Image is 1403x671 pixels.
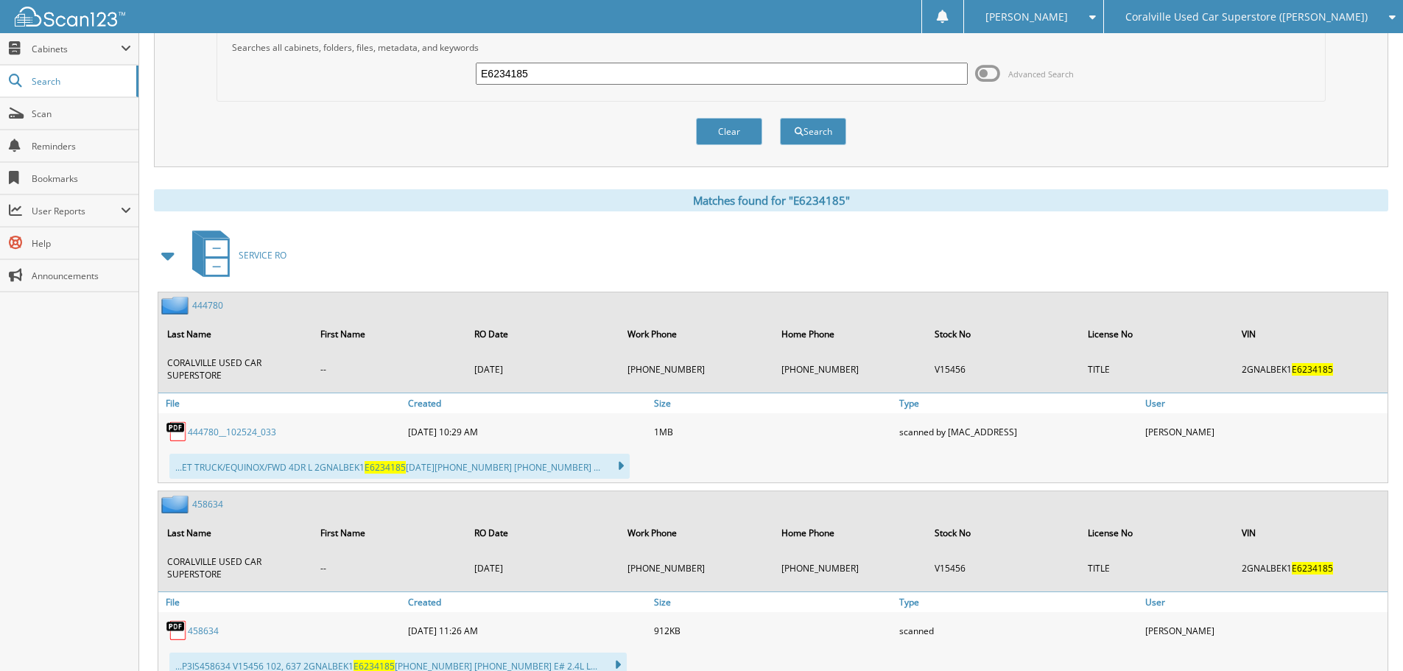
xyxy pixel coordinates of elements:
div: 1MB [650,417,896,446]
span: E6234185 [1292,363,1333,376]
td: [PHONE_NUMBER] [774,549,926,586]
iframe: Chat Widget [1329,600,1403,671]
a: Type [896,592,1142,612]
th: Stock No [927,319,1079,349]
span: Coralville Used Car Superstore ([PERSON_NAME]) [1125,13,1368,21]
th: License No [1080,319,1232,349]
span: Scan [32,108,131,120]
th: VIN [1234,518,1386,548]
th: License No [1080,518,1232,548]
span: Search [32,75,129,88]
span: SERVICE RO [239,249,286,261]
td: [PHONE_NUMBER] [620,351,772,387]
span: Bookmarks [32,172,131,185]
td: CORALVILLE USED CAR SUPERSTORE [160,351,312,387]
th: Work Phone [620,518,772,548]
th: Home Phone [774,518,926,548]
span: [PERSON_NAME] [985,13,1068,21]
button: Clear [696,118,762,145]
th: Last Name [160,319,312,349]
img: PDF.png [166,619,188,642]
img: folder2.png [161,296,192,315]
a: Size [650,592,896,612]
a: 444780__102524_033 [188,426,276,438]
td: [DATE] [467,351,619,387]
a: 458634 [188,625,219,637]
th: RO Date [467,319,619,349]
span: Announcements [32,270,131,282]
td: V15456 [927,351,1079,387]
a: User [1142,592,1388,612]
img: PDF.png [166,421,188,443]
a: SERVICE RO [183,226,286,284]
div: scanned [896,616,1142,645]
a: 458634 [192,498,223,510]
span: User Reports [32,205,121,217]
th: VIN [1234,319,1386,349]
a: 444780 [192,299,223,312]
img: scan123-logo-white.svg [15,7,125,27]
div: 912KB [650,616,896,645]
th: First Name [313,518,465,548]
span: E6234185 [1292,562,1333,575]
span: E6234185 [365,461,406,474]
div: Matches found for "E6234185" [154,189,1388,211]
td: CORALVILLE USED CAR SUPERSTORE [160,549,312,586]
div: scanned by [MAC_ADDRESS] [896,417,1142,446]
span: Help [32,237,131,250]
a: File [158,592,404,612]
div: [DATE] 10:29 AM [404,417,650,446]
td: [DATE] [467,549,619,586]
th: First Name [313,319,465,349]
span: Cabinets [32,43,121,55]
div: [PERSON_NAME] [1142,616,1388,645]
td: V15456 [927,549,1079,586]
td: 2GNALBEK1 [1234,351,1386,387]
th: Work Phone [620,319,772,349]
td: [PHONE_NUMBER] [620,549,772,586]
a: User [1142,393,1388,413]
div: ...ET TRUCK/EQUINOX/FWD 4DR L 2GNALBEK1 [DATE][PHONE_NUMBER] [PHONE_NUMBER] ... [169,454,630,479]
th: RO Date [467,518,619,548]
th: Stock No [927,518,1079,548]
th: Last Name [160,518,312,548]
button: Search [780,118,846,145]
th: Home Phone [774,319,926,349]
div: [PERSON_NAME] [1142,417,1388,446]
td: -- [313,351,465,387]
span: Reminders [32,140,131,152]
td: TITLE [1080,351,1232,387]
img: folder2.png [161,495,192,513]
a: File [158,393,404,413]
div: [DATE] 11:26 AM [404,616,650,645]
span: Advanced Search [1008,68,1074,80]
div: Searches all cabinets, folders, files, metadata, and keywords [225,41,1318,54]
td: [PHONE_NUMBER] [774,351,926,387]
td: TITLE [1080,549,1232,586]
a: Created [404,393,650,413]
a: Size [650,393,896,413]
a: Type [896,393,1142,413]
a: Created [404,592,650,612]
td: 2GNALBEK1 [1234,549,1386,586]
td: -- [313,549,465,586]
